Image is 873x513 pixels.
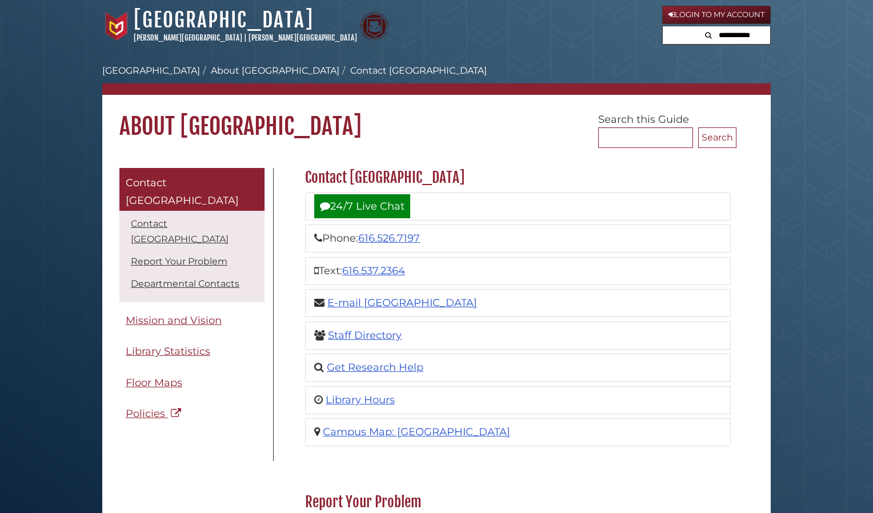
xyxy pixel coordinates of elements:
[305,257,731,285] li: Text:
[102,64,771,95] nav: breadcrumb
[126,407,165,420] span: Policies
[327,361,423,374] a: Get Research Help
[360,12,389,41] img: Calvin Theological Seminary
[328,329,402,342] a: Staff Directory
[698,127,736,148] button: Search
[126,177,239,207] span: Contact [GEOGRAPHIC_DATA]
[299,493,736,511] h2: Report Your Problem
[358,232,420,245] a: 616.526.7197
[705,31,712,39] i: Search
[342,264,405,277] a: 616.537.2364
[662,6,771,24] a: Login to My Account
[119,168,265,432] div: Guide Pages
[131,256,227,267] a: Report Your Problem
[326,394,395,406] a: Library Hours
[126,345,210,358] span: Library Statistics
[702,26,715,42] button: Search
[314,194,410,218] a: 24/7 Live Chat
[119,308,265,334] a: Mission and Vision
[299,169,736,187] h2: Contact [GEOGRAPHIC_DATA]
[126,376,182,389] span: Floor Maps
[131,218,229,245] a: Contact [GEOGRAPHIC_DATA]
[134,7,314,33] a: [GEOGRAPHIC_DATA]
[327,296,477,309] a: E-mail [GEOGRAPHIC_DATA]
[102,12,131,41] img: Calvin University
[119,168,265,211] a: Contact [GEOGRAPHIC_DATA]
[126,314,222,327] span: Mission and Vision
[119,339,265,364] a: Library Statistics
[131,278,239,289] a: Departmental Contacts
[119,401,265,427] a: Policies
[244,33,247,42] span: |
[305,225,731,253] li: Phone:
[134,33,242,42] a: [PERSON_NAME][GEOGRAPHIC_DATA]
[119,370,265,396] a: Floor Maps
[249,33,357,42] a: [PERSON_NAME][GEOGRAPHIC_DATA]
[102,65,200,76] a: [GEOGRAPHIC_DATA]
[211,65,339,76] a: About [GEOGRAPHIC_DATA]
[102,95,771,141] h1: About [GEOGRAPHIC_DATA]
[323,426,510,438] a: Campus Map: [GEOGRAPHIC_DATA]
[339,64,487,78] li: Contact [GEOGRAPHIC_DATA]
